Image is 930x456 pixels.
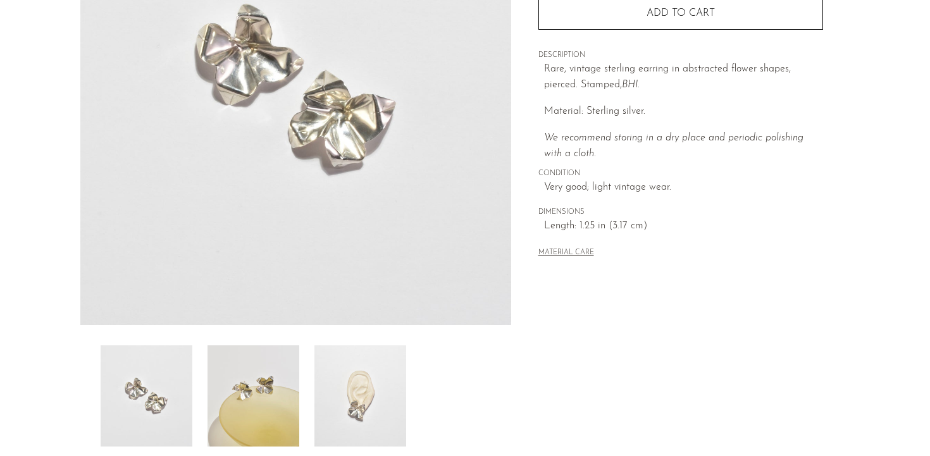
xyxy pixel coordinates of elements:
[101,345,192,447] img: Abstract Flower Earrings
[208,345,299,447] img: Abstract Flower Earrings
[538,207,823,218] span: DIMENSIONS
[538,50,823,61] span: DESCRIPTION
[538,249,594,258] button: MATERIAL CARE
[622,80,640,90] em: BHI.
[314,345,406,447] img: Abstract Flower Earrings
[544,218,823,235] span: Length: 1.25 in (3.17 cm)
[544,180,823,196] span: Very good; light vintage wear.
[544,104,823,120] p: Material: Sterling silver.
[647,8,715,18] span: Add to cart
[538,168,823,180] span: CONDITION
[544,61,823,94] p: Rare, vintage sterling earring in abstracted flower shapes, pierced. Stamped,
[544,133,803,159] i: We recommend storing in a dry place and periodic polishing with a cloth.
